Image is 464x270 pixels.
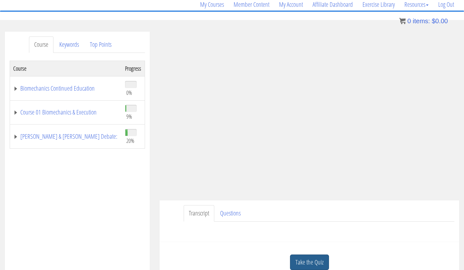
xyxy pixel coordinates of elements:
th: Progress [122,61,145,76]
a: Keywords [54,36,84,53]
img: icon11.png [399,18,406,24]
th: Course [10,61,122,76]
a: Course 01 Biomechanics & Execution [13,109,119,115]
a: [PERSON_NAME] & [PERSON_NAME] Debate: [13,133,119,140]
span: $ [432,17,435,25]
a: Biomechanics Continued Education [13,85,119,92]
a: Questions [215,205,246,222]
span: 20% [126,137,134,144]
a: Transcript [184,205,214,222]
span: 9% [126,113,132,120]
a: Top Points [85,36,117,53]
a: 0 items: $0.00 [399,17,448,25]
span: 0% [126,89,132,96]
a: Course [29,36,53,53]
span: items: [413,17,430,25]
bdi: 0.00 [432,17,448,25]
span: 0 [407,17,411,25]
